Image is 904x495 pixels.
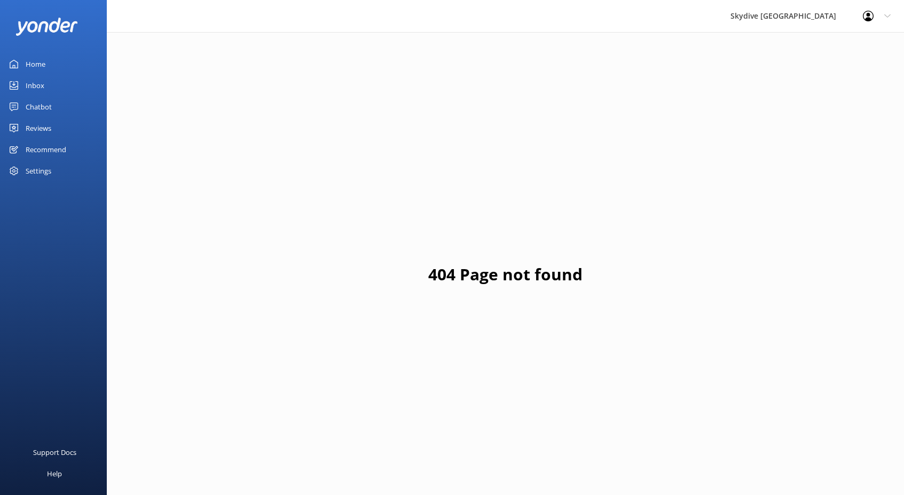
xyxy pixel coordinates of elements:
div: Help [47,463,62,484]
div: Settings [26,160,51,182]
div: Support Docs [33,442,76,463]
div: Home [26,53,45,75]
img: yonder-white-logo.png [16,18,77,35]
div: Reviews [26,117,51,139]
div: Inbox [26,75,44,96]
div: Recommend [26,139,66,160]
h1: 404 Page not found [428,262,583,287]
div: Chatbot [26,96,52,117]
